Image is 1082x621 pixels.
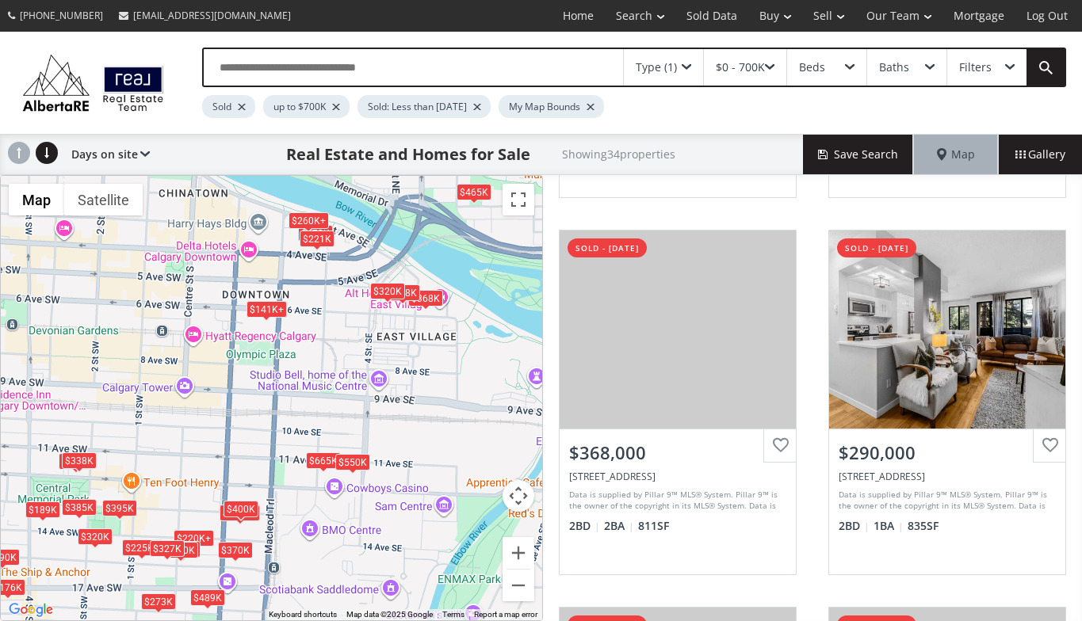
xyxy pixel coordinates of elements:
button: Keyboard shortcuts [269,609,337,620]
div: Beds [799,62,825,73]
span: 2 BD [569,518,600,534]
div: Data is supplied by Pillar 9™ MLS® System. Pillar 9™ is the owner of the copyright in its MLS® Sy... [569,489,782,512]
div: $221K [299,230,334,247]
div: Type (1) [636,62,677,73]
div: Days on site [63,135,150,174]
div: $260K+ [288,212,328,229]
h2: Showing 34 properties [562,148,675,160]
div: Data is supplied by Pillar 9™ MLS® System. Pillar 9™ is the owner of the copyright in its MLS® Sy... [839,489,1052,512]
div: $370K [218,541,253,558]
div: $280K [166,541,201,558]
span: 835 SF [908,518,939,534]
div: $385K [61,498,96,515]
span: 2 BA [604,518,634,534]
button: Save Search [803,135,914,174]
div: 550 Riverfront Avenue SE #1601, Calgary, AB T2G1E5 [569,470,786,483]
div: $0 - 700K [716,62,765,73]
div: $320K [77,528,112,545]
div: $290,000 [839,440,1056,465]
span: 1 BA [874,518,904,534]
span: 811 SF [638,518,669,534]
div: $465K [456,183,491,200]
div: $189K [25,501,60,517]
div: Filters [959,62,992,73]
div: up to $700K [263,95,350,118]
div: Map [914,135,998,174]
span: [PHONE_NUMBER] [20,9,103,22]
div: $225K+ [121,539,162,555]
div: Sold [202,95,255,118]
div: $620K [58,453,93,470]
a: sold - [DATE]$368,000[STREET_ADDRESS]Data is supplied by Pillar 9™ MLS® System. Pillar 9™ is the ... [543,214,812,591]
button: Map camera controls [503,480,534,512]
button: Zoom in [503,537,534,569]
div: 523 15 Avenue SW #202, Calgary, AB T2R 0R3 [839,470,1056,483]
button: Zoom out [503,570,534,601]
div: $327K [149,540,184,557]
span: Map [937,147,975,162]
span: [EMAIL_ADDRESS][DOMAIN_NAME] [133,9,291,22]
div: Gallery [998,135,1082,174]
div: $338K [61,451,96,468]
img: Google [5,600,57,620]
button: Show satellite imagery [64,184,143,215]
button: Toggle fullscreen view [503,184,534,215]
a: Terms [442,610,465,619]
a: Report a map error [474,610,537,619]
div: $141K+ [246,300,286,317]
span: Gallery [1015,147,1065,162]
a: sold - [DATE]$290,000[STREET_ADDRESS]Data is supplied by Pillar 9™ MLS® System. Pillar 9™ is the ... [812,214,1082,591]
div: Sold: Less than [DATE] [357,95,491,118]
div: $489K [189,589,224,605]
div: $368K [408,289,443,306]
div: My Map Bounds [499,95,604,118]
div: $273K [141,592,176,609]
a: Open this area in Google Maps (opens a new window) [5,600,57,620]
span: Map data ©2025 Google [346,610,433,619]
div: $320K [370,283,405,299]
div: $428K [384,284,419,300]
span: 2 BD [839,518,870,534]
div: $395K [101,500,136,516]
div: $550K [335,453,369,470]
div: $368,000 [569,440,786,465]
div: $400K [223,500,258,516]
div: $273K [298,224,333,241]
img: Logo [16,51,170,115]
a: [EMAIL_ADDRESS][DOMAIN_NAME] [111,1,299,30]
h1: Real Estate and Homes for Sale [286,143,530,166]
button: Show street map [9,184,64,215]
div: $220K+ [174,530,214,547]
div: $371K+ [220,505,260,521]
div: $270K [163,542,198,558]
div: Baths [879,62,909,73]
div: $665K [306,451,341,468]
